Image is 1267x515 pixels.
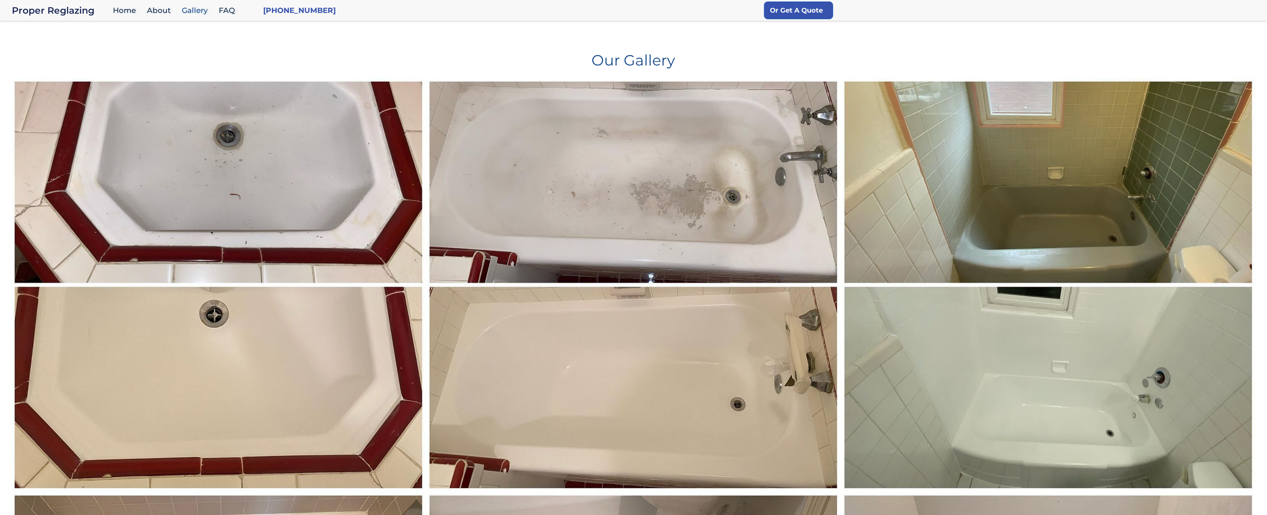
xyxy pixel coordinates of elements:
[11,47,1256,68] h1: Our Gallery
[764,1,833,19] a: Or Get A Quote
[109,3,143,18] a: Home
[178,3,215,18] a: Gallery
[426,78,841,492] img: #gallery...
[841,78,1256,492] img: ...
[11,78,426,492] img: #gallery...
[426,78,841,492] a: #gallery...
[215,3,242,18] a: FAQ
[841,78,1256,492] a: ...
[143,3,178,18] a: About
[263,5,336,16] a: [PHONE_NUMBER]
[12,5,109,16] div: Proper Reglazing
[12,5,109,16] a: home
[11,78,426,492] a: #gallery...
